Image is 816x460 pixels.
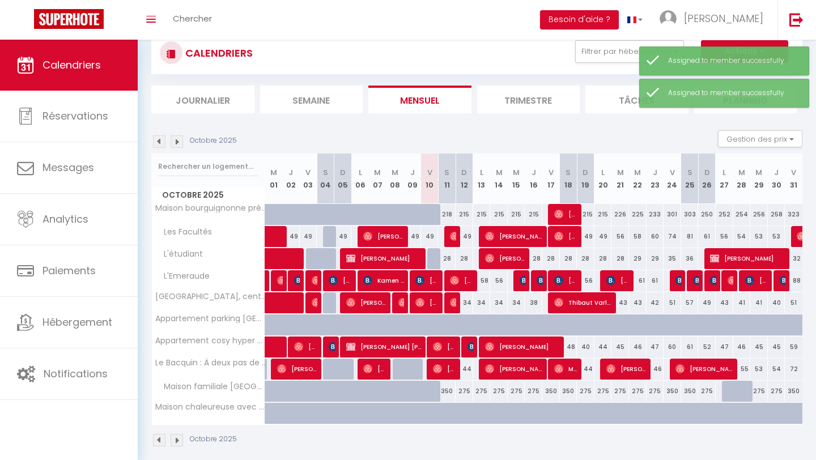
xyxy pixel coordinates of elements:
abbr: V [305,167,311,178]
span: Thibaut Varlet [554,292,613,313]
span: Octobre 2025 [152,187,265,203]
th: 30 [768,154,785,204]
span: [PERSON_NAME] [450,270,473,291]
button: Gestion des prix [718,130,802,147]
div: 58 [629,226,647,247]
div: 28 [611,248,629,269]
p: Octobre 2025 [190,434,237,445]
button: Besoin d'aide ? [540,10,619,29]
abbr: M [738,167,745,178]
div: 43 [611,292,629,313]
th: 18 [560,154,577,204]
abbr: D [583,167,588,178]
span: Kamen Fraisier [363,270,404,291]
th: 17 [542,154,560,204]
img: ... [660,10,677,27]
div: 47 [716,337,733,357]
th: 11 [438,154,456,204]
th: 19 [577,154,594,204]
span: [PERSON_NAME] [728,270,733,291]
div: 49 [456,226,473,247]
div: 61 [681,337,699,357]
th: 31 [785,154,802,204]
img: Super Booking [34,9,104,29]
div: 254 [733,204,751,225]
th: 15 [508,154,525,204]
abbr: S [444,167,449,178]
th: 20 [594,154,612,204]
div: 56 [577,270,594,291]
span: [PERSON_NAME] [520,270,525,291]
span: [PERSON_NAME] [346,248,422,269]
div: Assigned to member successfully [668,56,797,66]
span: [PERSON_NAME] [294,336,317,357]
span: [PERSON_NAME] [675,358,734,380]
span: [PERSON_NAME] [537,270,542,291]
abbr: V [427,167,432,178]
th: 14 [490,154,508,204]
abbr: M [270,167,277,178]
th: 25 [681,154,699,204]
div: 40 [577,337,594,357]
div: 28 [456,248,473,269]
li: Mensuel [368,86,471,113]
span: Calendriers [42,58,101,72]
div: 215 [490,204,508,225]
div: 218 [438,204,456,225]
div: 49 [334,226,352,247]
span: [PERSON_NAME] [554,270,577,291]
span: [PERSON_NAME] [485,358,543,380]
div: 258 [768,204,785,225]
li: Journalier [151,86,254,113]
span: [PERSON_NAME] [450,225,456,247]
div: 350 [785,381,802,402]
div: 215 [525,204,542,225]
span: [PERSON_NAME] [675,270,681,291]
div: 275 [577,381,594,402]
div: 45 [750,337,768,357]
div: 56 [716,226,733,247]
div: 303 [681,204,699,225]
span: [PERSON_NAME] [606,358,647,380]
th: 29 [750,154,768,204]
th: 05 [334,154,352,204]
abbr: V [791,167,796,178]
div: 36 [681,248,699,269]
th: 21 [611,154,629,204]
span: [PERSON_NAME] [294,270,300,291]
span: [PERSON_NAME] [433,358,456,380]
div: 41 [750,292,768,313]
li: Semaine [260,86,363,113]
div: 350 [560,381,577,402]
div: 250 [698,204,716,225]
th: 06 [351,154,369,204]
span: Paiements [42,263,96,278]
div: 34 [490,292,508,313]
div: 44 [594,337,612,357]
button: Actions [701,40,788,63]
span: Analytics [42,212,88,226]
span: L'Emeraude [154,270,212,283]
span: [PERSON_NAME] [329,336,334,357]
div: 41 [733,292,751,313]
span: Maison familiale [GEOGRAPHIC_DATA] [154,381,267,393]
div: 350 [542,381,560,402]
div: 43 [716,292,733,313]
span: [PERSON_NAME] [277,358,318,380]
span: [PERSON_NAME] [485,225,543,247]
div: 56 [490,270,508,291]
div: 81 [681,226,699,247]
div: 32 [785,248,802,269]
span: [PERSON_NAME] [710,248,786,269]
div: 350 [681,381,699,402]
div: 29 [629,248,647,269]
abbr: V [670,167,675,178]
div: 275 [750,381,768,402]
span: [PERSON_NAME] [398,292,404,313]
div: 301 [664,204,681,225]
div: 54 [768,359,785,380]
div: 275 [611,381,629,402]
span: Les Facultés [154,226,215,238]
div: 48 [560,337,577,357]
div: 275 [456,381,473,402]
